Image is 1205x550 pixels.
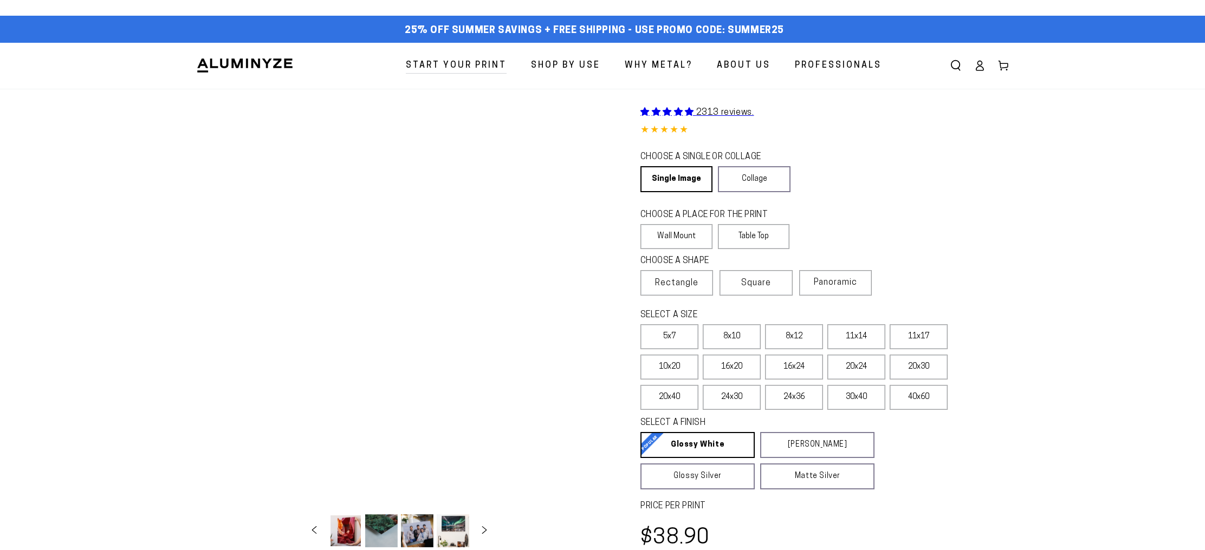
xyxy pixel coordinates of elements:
span: Rectangle [655,277,698,290]
label: 11x14 [827,324,885,349]
a: Shop By Use [523,51,608,80]
span: Square [741,277,771,290]
button: Load image 1 in gallery view [329,514,362,547]
a: Single Image [640,166,712,192]
span: Start Your Print [406,58,507,74]
summary: Search our site [944,54,968,77]
a: Collage [718,166,790,192]
label: 24x36 [765,385,823,410]
span: Panoramic [814,278,857,287]
label: 40x60 [890,385,948,410]
a: Why Metal? [617,51,701,80]
div: 4.85 out of 5.0 stars [640,123,1009,139]
span: 25% off Summer Savings + Free Shipping - Use Promo Code: SUMMER25 [405,25,784,37]
a: 2313 reviews. [640,108,754,117]
label: 10x20 [640,355,698,379]
span: 2313 reviews. [696,108,754,117]
span: About Us [717,58,770,74]
a: Glossy White [640,432,755,458]
legend: CHOOSE A PLACE FOR THE PRINT [640,209,780,221]
label: 20x24 [827,355,885,379]
span: Why Metal? [625,58,692,74]
a: Glossy Silver [640,463,755,489]
button: Load image 2 in gallery view [365,514,398,547]
button: Load image 3 in gallery view [401,514,433,547]
label: 5x7 [640,324,698,349]
a: [PERSON_NAME] [760,432,874,458]
button: Slide left [302,519,326,542]
span: Shop By Use [531,58,600,74]
legend: SELECT A SIZE [640,309,857,322]
legend: CHOOSE A SINGLE OR COLLAGE [640,151,780,163]
img: Aluminyze [196,57,294,74]
span: Professionals [795,58,882,74]
a: Matte Silver [760,463,874,489]
bdi: $38.90 [640,528,710,549]
label: 11x17 [890,324,948,349]
label: PRICE PER PRINT [640,500,1009,513]
label: Wall Mount [640,224,712,249]
button: Slide right [472,519,496,542]
label: 8x10 [703,324,761,349]
legend: CHOOSE A SHAPE [640,255,781,267]
a: About Us [709,51,779,80]
label: 20x40 [640,385,698,410]
legend: SELECT A FINISH [640,417,848,429]
a: Professionals [787,51,890,80]
label: 8x12 [765,324,823,349]
button: Load image 4 in gallery view [437,514,469,547]
label: 16x20 [703,355,761,379]
label: 20x30 [890,355,948,379]
label: 24x30 [703,385,761,410]
label: Table Top [718,224,790,249]
label: 16x24 [765,355,823,379]
label: 30x40 [827,385,885,410]
a: Start Your Print [398,51,515,80]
